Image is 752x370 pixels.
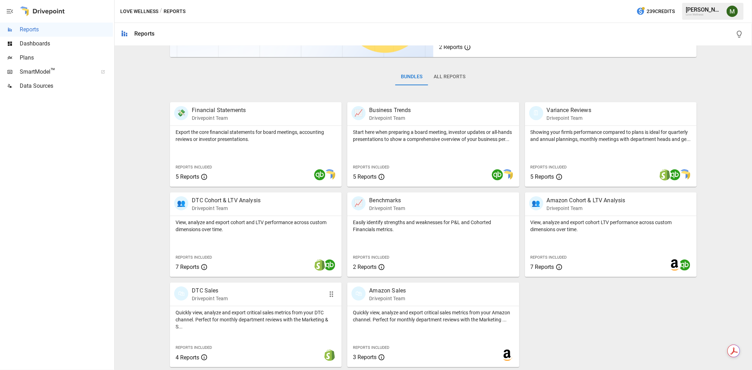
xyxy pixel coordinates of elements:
div: Reports [134,30,154,37]
span: 3 Reports [353,354,377,360]
div: 🛍 [174,286,188,301]
p: Drivepoint Team [192,115,246,122]
p: DTC Cohort & LTV Analysis [192,196,261,205]
img: smart model [679,169,690,180]
img: quickbooks [679,259,690,271]
img: amazon [669,259,680,271]
div: 👥 [174,196,188,210]
span: Dashboards [20,39,113,48]
p: Drivepoint Team [369,115,411,122]
p: DTC Sales [192,286,228,295]
p: Easily identify strengths and weaknesses for P&L and Cohorted Financials metrics. [353,219,513,233]
p: View, analyze and export cohort LTV performance across custom dimensions over time. [531,219,691,233]
p: Drivepoint Team [369,205,405,212]
img: quickbooks [669,169,680,180]
p: Financial Statements [192,106,246,115]
button: All Reports [428,68,471,85]
p: Export the core financial statements for board meetings, accounting reviews or investor presentat... [176,129,336,143]
span: 5 Reports [353,173,377,180]
span: Data Sources [20,82,113,90]
span: 5 Reports [531,173,554,180]
img: shopify [314,259,325,271]
span: Reports Included [531,165,567,169]
div: 📈 [351,106,366,120]
p: Amazon Sales [369,286,406,295]
span: Reports Included [176,165,212,169]
span: 2 Reports [439,44,463,50]
p: Drivepoint Team [547,115,591,122]
p: Showing your firm's performance compared to plans is ideal for quarterly and annual plannings, mo... [531,129,691,143]
img: shopify [324,350,335,361]
p: Business Trends [369,106,411,115]
p: Benchmarks [369,196,405,205]
img: quickbooks [314,169,325,180]
div: 🛍 [351,286,366,301]
p: Drivepoint Team [192,205,261,212]
img: smart model [502,169,513,180]
div: 📈 [351,196,366,210]
span: 2 Reports [353,264,377,270]
p: Quickly view, analyze and export critical sales metrics from your Amazon channel. Perfect for mon... [353,309,513,323]
div: Love Wellness [686,13,722,16]
p: Drivepoint Team [547,205,625,212]
span: ™ [50,67,55,75]
button: Bundles [395,68,428,85]
div: 👥 [529,196,543,210]
p: Variance Reviews [547,106,591,115]
img: smart model [324,169,335,180]
span: Reports Included [176,345,212,350]
img: shopify [659,169,671,180]
span: Reports [20,25,113,34]
p: Quickly view, analyze and export critical sales metrics from your DTC channel. Perfect for monthl... [176,309,336,330]
div: 🗓 [529,106,543,120]
span: 4 Reports [176,354,199,361]
button: Love Wellness [120,7,158,16]
span: Plans [20,54,113,62]
div: [PERSON_NAME] [686,6,722,13]
p: Drivepoint Team [369,295,406,302]
img: quickbooks [324,259,335,271]
span: Reports Included [531,255,567,260]
span: 5 Reports [176,173,199,180]
div: 💸 [174,106,188,120]
span: Reports Included [353,255,389,260]
img: Meredith Lacasse [727,6,738,17]
p: Amazon Cohort & LTV Analysis [547,196,625,205]
p: Drivepoint Team [192,295,228,302]
img: amazon [502,350,513,361]
p: View, analyze and export cohort and LTV performance across custom dimensions over time. [176,219,336,233]
span: Reports Included [353,165,389,169]
span: 239 Credits [647,7,675,16]
img: quickbooks [492,169,503,180]
span: Reports Included [176,255,212,260]
span: Reports Included [353,345,389,350]
span: SmartModel [20,68,93,76]
button: Meredith Lacasse [722,1,742,21]
p: Start here when preparing a board meeting, investor updates or all-hands presentations to show a ... [353,129,513,143]
button: 239Credits [634,5,678,18]
span: 7 Reports [176,264,199,270]
span: 7 Reports [531,264,554,270]
div: / [160,7,162,16]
